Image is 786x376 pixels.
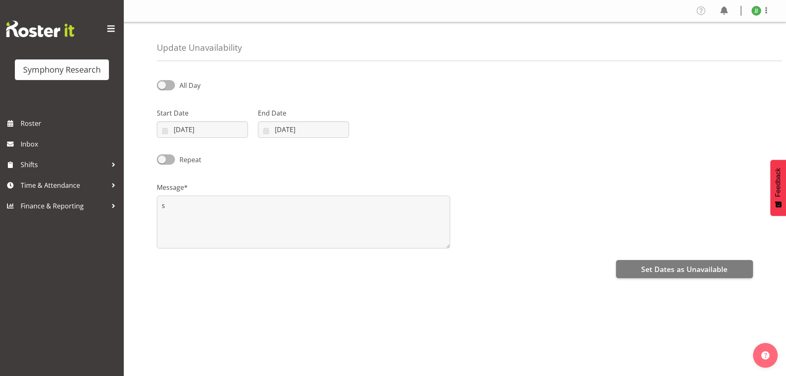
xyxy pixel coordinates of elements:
[21,138,120,150] span: Inbox
[774,168,782,197] span: Feedback
[761,351,769,359] img: help-xxl-2.png
[258,121,349,138] input: Click to select...
[616,260,753,278] button: Set Dates as Unavailable
[179,81,201,90] span: All Day
[21,200,107,212] span: Finance & Reporting
[157,43,242,52] h4: Update Unavailability
[175,155,201,165] span: Repeat
[21,158,107,171] span: Shifts
[21,179,107,192] span: Time & Attendance
[157,182,450,192] label: Message*
[641,264,727,274] span: Set Dates as Unavailable
[751,6,761,16] img: joshua-joel11891.jpg
[21,117,120,130] span: Roster
[23,64,101,76] div: Symphony Research
[157,121,248,138] input: Click to select...
[157,108,248,118] label: Start Date
[6,21,74,37] img: Rosterit website logo
[770,160,786,216] button: Feedback - Show survey
[258,108,349,118] label: End Date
